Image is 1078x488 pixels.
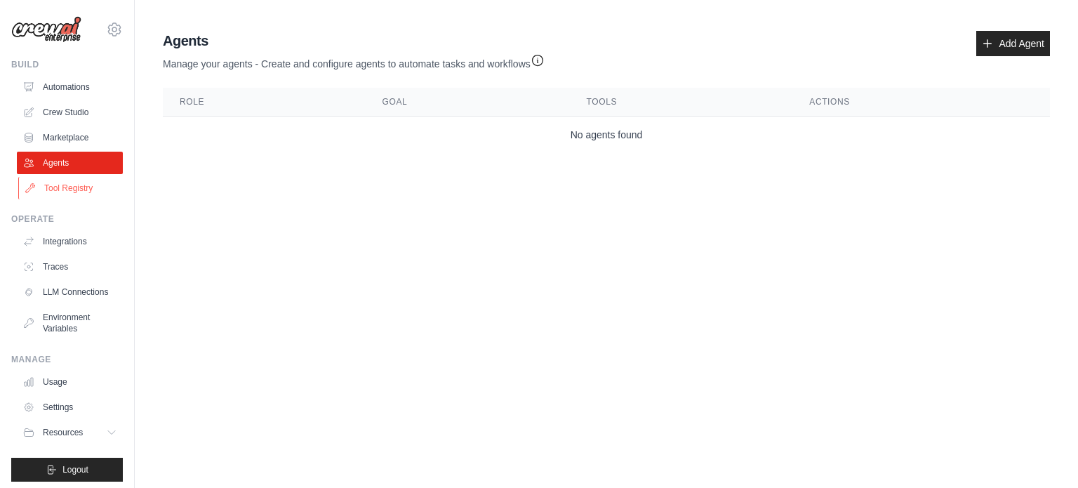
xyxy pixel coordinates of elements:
span: Logout [62,464,88,475]
th: Goal [366,88,570,117]
td: No agents found [163,117,1050,154]
a: Tool Registry [18,177,124,199]
a: LLM Connections [17,281,123,303]
div: Manage [11,354,123,365]
p: Manage your agents - Create and configure agents to automate tasks and workflows [163,51,545,71]
a: Usage [17,371,123,393]
div: Operate [11,213,123,225]
h2: Agents [163,31,545,51]
th: Role [163,88,366,117]
a: Crew Studio [17,101,123,124]
th: Actions [792,88,1050,117]
a: Automations [17,76,123,98]
div: Build [11,59,123,70]
a: Marketplace [17,126,123,149]
a: Add Agent [976,31,1050,56]
a: Integrations [17,230,123,253]
a: Traces [17,256,123,278]
a: Environment Variables [17,306,123,340]
button: Logout [11,458,123,482]
span: Resources [43,427,83,438]
button: Resources [17,421,123,444]
a: Settings [17,396,123,418]
a: Agents [17,152,123,174]
img: Logo [11,16,81,43]
th: Tools [570,88,793,117]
